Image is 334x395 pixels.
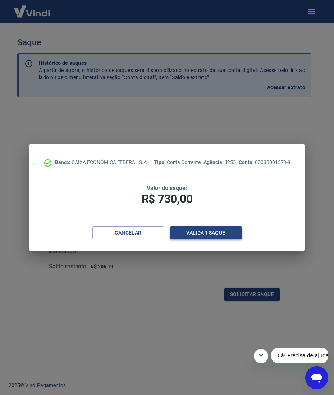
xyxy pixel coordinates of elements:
p: 00030001578-9 [239,159,290,166]
p: 1255 [203,159,236,166]
button: Validar saque [170,226,242,240]
p: CAIXA ECONÔMICA FEDERAL S.A. [55,159,148,166]
span: Valor do saque: [147,185,187,191]
span: Agência: [203,159,225,165]
span: Conta: [239,159,255,165]
iframe: Botão para abrir a janela de mensagens [305,366,328,389]
span: Banco: [55,159,72,165]
span: Olá! Precisa de ajuda? [4,5,60,11]
span: R$ 730,00 [142,192,193,206]
span: Tipo: [154,159,167,165]
iframe: Fechar mensagem [254,349,268,363]
iframe: Mensagem da empresa [271,348,328,363]
p: Conta Corrente [154,159,201,166]
button: Cancelar [92,226,164,240]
